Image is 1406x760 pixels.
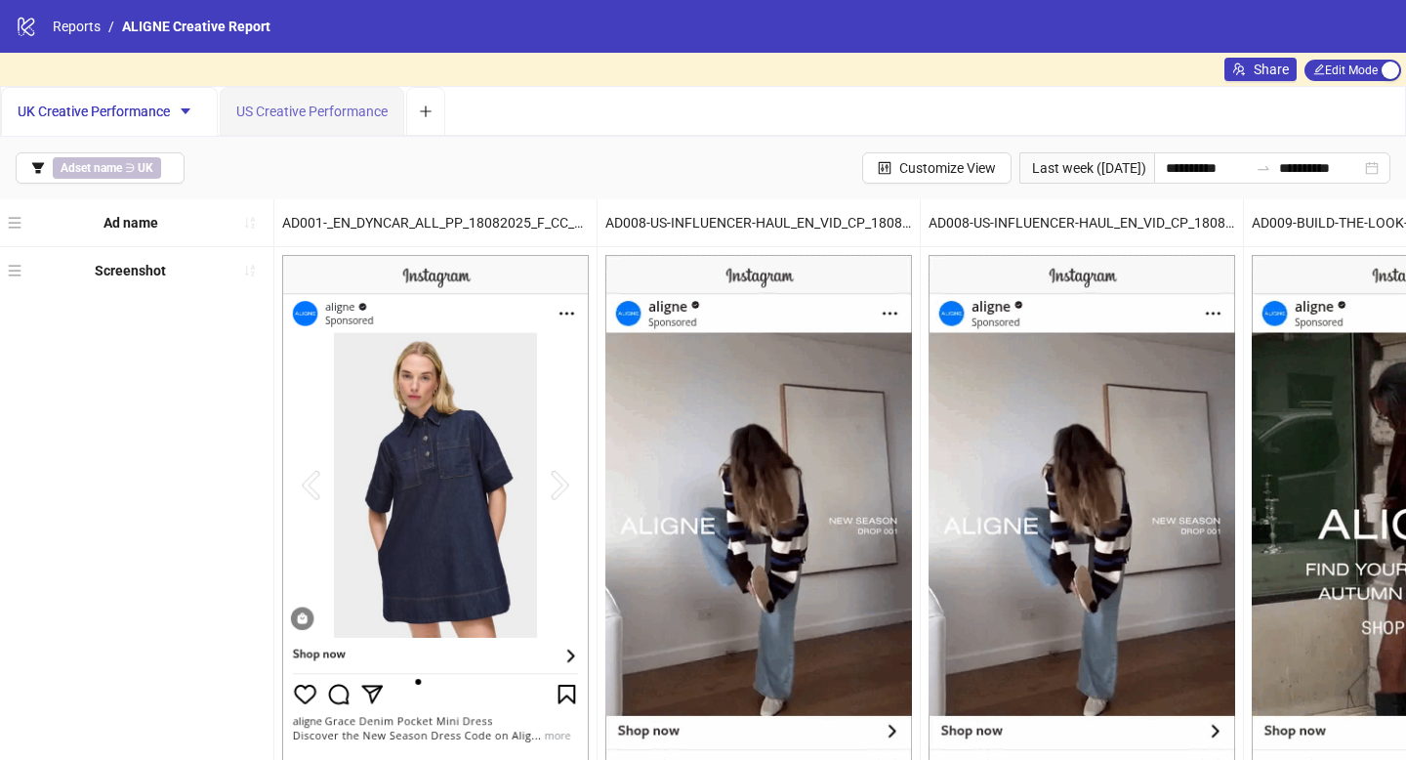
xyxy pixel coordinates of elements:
[122,19,270,34] span: ALIGNE Creative Report
[8,255,26,286] div: menu
[243,216,257,230] span: sort-ascending
[16,152,185,184] button: Adset name ∋ UK
[18,104,201,119] span: UK Creative Performance
[1224,58,1297,81] button: Share
[598,199,920,246] div: AD008-US-INFLUENCER-HAUL_EN_VID_CP_18082025_F_CC_SC10_USP11_AW26
[899,160,996,176] span: Customize View
[1256,160,1271,176] span: swap-right
[61,161,122,175] b: Adset name
[108,16,114,37] li: /
[95,263,166,278] b: Screenshot
[862,152,1012,184] button: Customize View
[1232,63,1246,76] span: usergroup-add
[49,16,104,37] a: Reports
[419,105,433,118] span: plus
[138,161,153,175] b: UK
[53,157,161,179] span: ∋
[31,161,45,175] span: filter
[103,215,158,231] b: Ad name
[921,199,1243,246] div: AD008-US-INFLUENCER-HAUL_EN_VID_CP_18082025_F_CC_SC10_USP11_AW26 – Copy
[8,216,21,230] span: menu
[179,105,192,118] span: caret-down
[236,104,388,119] span: US Creative Performance
[1256,160,1271,176] span: to
[8,264,21,277] span: menu
[1019,152,1154,184] div: Last week ([DATE])
[8,207,26,238] div: menu
[243,264,257,277] span: sort-ascending
[1254,62,1289,77] span: Share
[878,161,891,175] span: control
[274,199,597,246] div: AD001-_EN_DYNCAR_ALL_PP_18082025_F_CC_SC15_None_DPA
[406,87,445,136] button: Add tab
